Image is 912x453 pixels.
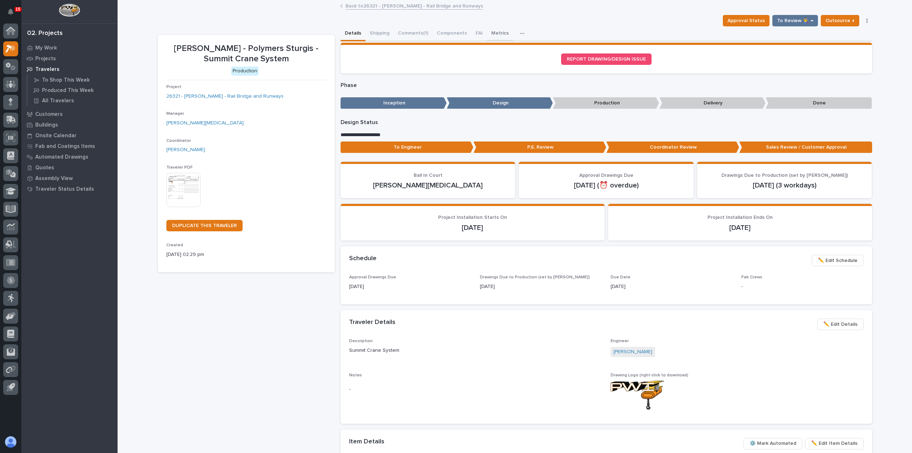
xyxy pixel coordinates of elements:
[42,98,74,104] p: All Travelers
[9,9,18,20] div: Notifications15
[817,319,864,330] button: ✏️ Edit Details
[349,438,384,446] h2: Item Details
[480,283,602,290] p: [DATE]
[21,162,118,173] a: Quotes
[480,275,590,279] span: Drawings Due to Production (set by [PERSON_NAME])
[166,43,326,64] p: [PERSON_NAME] - Polymers Sturgis - Summit Crane System
[743,438,802,449] button: ⚙️ Mark Automated
[805,438,864,449] button: ✏️ Edit Item Details
[3,4,18,19] button: Notifications
[341,141,473,153] p: To Engineer
[21,42,118,53] a: My Work
[766,97,872,109] p: Done
[42,87,94,94] p: Produced This Week
[611,373,688,377] span: Drawing Logo (right-click to download)
[21,109,118,119] a: Customers
[613,348,652,356] a: [PERSON_NAME]
[721,173,848,178] span: Drawings Due to Production (set by [PERSON_NAME])
[366,26,394,41] button: Shipping
[349,181,507,190] p: [PERSON_NAME][MEDICAL_DATA]
[166,220,243,231] a: DUPLICATE THIS TRAVELER
[727,16,765,25] span: Approval Status
[349,386,602,393] p: -
[741,283,864,290] p: -
[35,143,95,150] p: Fab and Coatings Items
[35,111,63,118] p: Customers
[611,381,664,410] img: _UKOIYQtXg_fHNWh1inNqu_oPB9-q7FeV8w_g4ZAsjM
[349,319,395,326] h2: Traveler Details
[21,141,118,151] a: Fab and Coatings Items
[777,16,813,25] span: To Review 👨‍🏭 →
[772,15,818,26] button: To Review 👨‍🏭 →
[394,26,432,41] button: Comments (1)
[341,97,447,109] p: Inception
[21,53,118,64] a: Projects
[471,26,487,41] button: FAI
[708,215,773,220] span: Project Installation Ends On
[349,283,471,290] p: [DATE]
[349,347,602,354] p: Summit Crane System
[723,15,769,26] button: Approval Status
[617,223,864,232] p: [DATE]
[341,119,872,126] p: Design Status
[349,223,596,232] p: [DATE]
[166,119,244,127] a: [PERSON_NAME][MEDICAL_DATA]
[21,130,118,141] a: Onsite Calendar
[35,122,58,128] p: Buildings
[825,16,855,25] span: Outsource ↑
[741,275,762,279] span: Fab Crews
[750,439,796,448] span: ⚙️ Mark Automated
[346,1,483,10] a: Back to26321 - [PERSON_NAME] - Rail Bridge and Runways
[823,320,857,329] span: ✏️ Edit Details
[35,66,59,73] p: Travelers
[341,26,366,41] button: Details
[35,45,57,51] p: My Work
[166,93,284,100] a: 26321 - [PERSON_NAME] - Rail Bridge and Runways
[166,112,184,116] span: Manager
[611,283,733,290] p: [DATE]
[21,184,118,194] a: Traveler Status Details
[567,57,646,62] span: REPORT DRAWING/DESIGN ISSUE
[27,30,63,37] div: 02. Projects
[414,173,442,178] span: Ball In Court
[59,4,80,17] img: Workspace Logo
[527,181,685,190] p: [DATE] (⏰ overdue)
[341,82,872,89] p: Phase
[35,175,73,182] p: Assembly View
[172,223,237,228] span: DUPLICATE THIS TRAVELER
[349,373,362,377] span: Notes
[349,275,396,279] span: Approval Drawings Due
[611,339,629,343] span: Engineer
[818,256,857,265] span: ✏️ Edit Schedule
[606,141,739,153] p: Coordinator Review
[579,173,633,178] span: Approval Drawings Due
[27,75,118,85] a: To Shop This Week
[27,96,118,105] a: All Travelers
[487,26,513,41] button: Metrics
[812,255,864,266] button: ✏️ Edit Schedule
[166,243,183,247] span: Created
[166,85,181,89] span: Project
[706,181,864,190] p: [DATE] (3 workdays)
[473,141,606,153] p: P.E. Review
[349,255,377,263] h2: Schedule
[811,439,857,448] span: ✏️ Edit Item Details
[166,165,193,170] span: Traveler PDF
[35,56,56,62] p: Projects
[42,77,90,83] p: To Shop This Week
[611,275,631,279] span: Due Date
[35,165,54,171] p: Quotes
[432,26,471,41] button: Components
[21,64,118,74] a: Travelers
[553,97,659,109] p: Production
[166,139,191,143] span: Coordinator
[27,85,118,95] a: Produced This Week
[3,434,18,449] button: users-avatar
[35,133,77,139] p: Onsite Calendar
[16,7,20,12] p: 15
[821,15,859,26] button: Outsource ↑
[21,119,118,130] a: Buildings
[21,173,118,184] a: Assembly View
[659,97,766,109] p: Delivery
[35,186,94,192] p: Traveler Status Details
